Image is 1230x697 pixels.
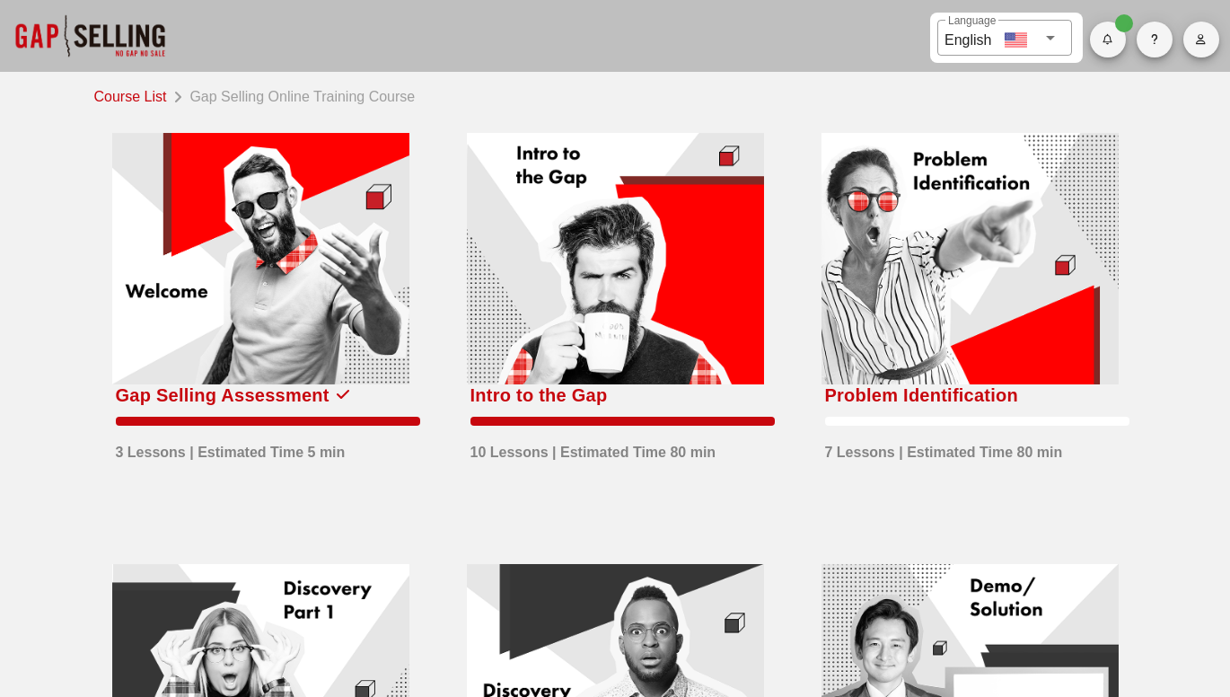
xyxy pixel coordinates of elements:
[1115,14,1133,32] span: Badge
[937,20,1072,56] div: LanguageEnglish
[470,433,716,463] div: 10 Lessons | Estimated Time 80 min
[94,83,174,108] a: Course List
[116,381,329,410] div: Gap Selling Assessment
[825,433,1063,463] div: 7 Lessons | Estimated Time 80 min
[182,83,415,108] div: Gap Selling Online Training Course
[470,381,608,410] div: Intro to the Gap
[825,381,1019,410] div: Problem Identification
[944,25,991,51] div: English
[116,433,346,463] div: 3 Lessons | Estimated Time 5 min
[948,14,996,28] label: Language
